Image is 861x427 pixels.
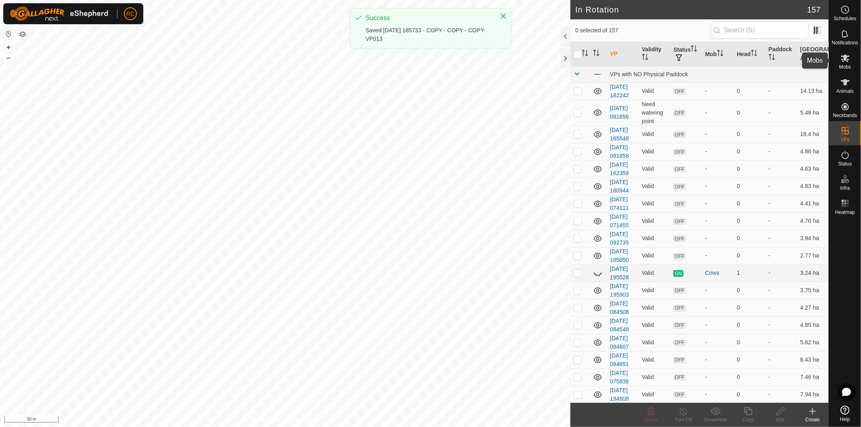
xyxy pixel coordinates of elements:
[639,282,670,299] td: Valid
[765,143,797,160] td: -
[639,100,670,126] td: Need watering point
[836,89,854,94] span: Animals
[366,26,492,43] div: Saved [DATE] 185733 - COPY - COPY - COPY-VP013
[705,338,731,347] div: -
[700,416,732,423] div: Show/Hide
[673,201,685,207] span: OFF
[610,179,629,194] a: [DATE] 180944
[733,230,765,247] td: 0
[253,417,284,424] a: Privacy Policy
[639,351,670,368] td: Valid
[610,352,629,367] a: [DATE] 084651
[610,127,629,142] a: [DATE] 165548
[733,264,765,282] td: 1
[673,391,685,398] span: OFF
[667,416,700,423] div: Turn Off
[673,374,685,381] span: OFF
[733,247,765,264] td: 0
[733,160,765,178] td: 0
[829,402,861,425] a: Help
[582,51,588,57] p-sorticon: Activate to sort
[717,51,723,57] p-sorticon: Activate to sort
[797,82,829,100] td: 14.13 ha
[610,283,629,298] a: [DATE] 195903
[293,417,317,424] a: Contact Us
[610,370,629,385] a: [DATE] 075936
[639,386,670,403] td: Valid
[4,29,13,39] button: Reset Map
[610,248,629,263] a: [DATE] 185850
[765,282,797,299] td: -
[733,126,765,143] td: 0
[639,334,670,351] td: Valid
[705,147,731,156] div: -
[797,126,829,143] td: 18.4 ha
[765,195,797,212] td: -
[733,386,765,403] td: 0
[639,143,670,160] td: Valid
[610,387,629,402] a: [DATE] 194808
[705,373,731,381] div: -
[642,55,648,61] p-sorticon: Activate to sort
[705,251,731,260] div: -
[705,269,731,277] div: Cows
[673,253,685,260] span: OFF
[797,100,829,126] td: 5.48 ha
[610,161,629,176] a: [DATE] 162359
[691,46,697,53] p-sorticon: Activate to sort
[833,113,857,118] span: Neckbands
[765,368,797,386] td: -
[705,356,731,364] div: -
[765,126,797,143] td: -
[751,51,757,57] p-sorticon: Activate to sort
[673,109,685,116] span: OFF
[4,42,13,52] button: +
[797,282,829,299] td: 3.75 ha
[765,316,797,334] td: -
[705,217,731,225] div: -
[610,335,629,350] a: [DATE] 084607
[639,42,670,67] th: Validity
[769,55,775,61] p-sorticon: Activate to sort
[610,144,629,159] a: [DATE] 081858
[840,417,850,422] span: Help
[733,82,765,100] td: 0
[610,300,629,315] a: [DATE] 084508
[797,368,829,386] td: 7.46 ha
[10,6,111,21] img: Gallagher Logo
[797,178,829,195] td: 4.83 ha
[797,386,829,403] td: 7.94 ha
[705,87,731,95] div: -
[733,351,765,368] td: 0
[673,305,685,312] span: OFF
[673,131,685,138] span: OFF
[797,230,829,247] td: 3.94 ha
[765,160,797,178] td: -
[639,247,670,264] td: Valid
[4,53,13,63] button: –
[673,357,685,364] span: OFF
[765,386,797,403] td: -
[797,195,829,212] td: 4.41 ha
[797,212,829,230] td: 4.76 ha
[498,10,509,22] button: Close
[797,160,829,178] td: 4.63 ha
[765,230,797,247] td: -
[733,42,765,67] th: Head
[733,299,765,316] td: 0
[765,264,797,282] td: -
[607,42,639,67] th: VP
[733,334,765,351] td: 0
[610,71,825,77] div: VPs with NO Physical Paddock
[575,5,807,15] h2: In Rotation
[733,178,765,195] td: 0
[797,351,829,368] td: 6.43 ha
[702,42,734,67] th: Mob
[705,321,731,329] div: -
[673,183,685,190] span: OFF
[705,182,731,190] div: -
[126,10,134,18] span: RC
[639,368,670,386] td: Valid
[670,42,702,67] th: Status
[610,213,629,228] a: [DATE] 071455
